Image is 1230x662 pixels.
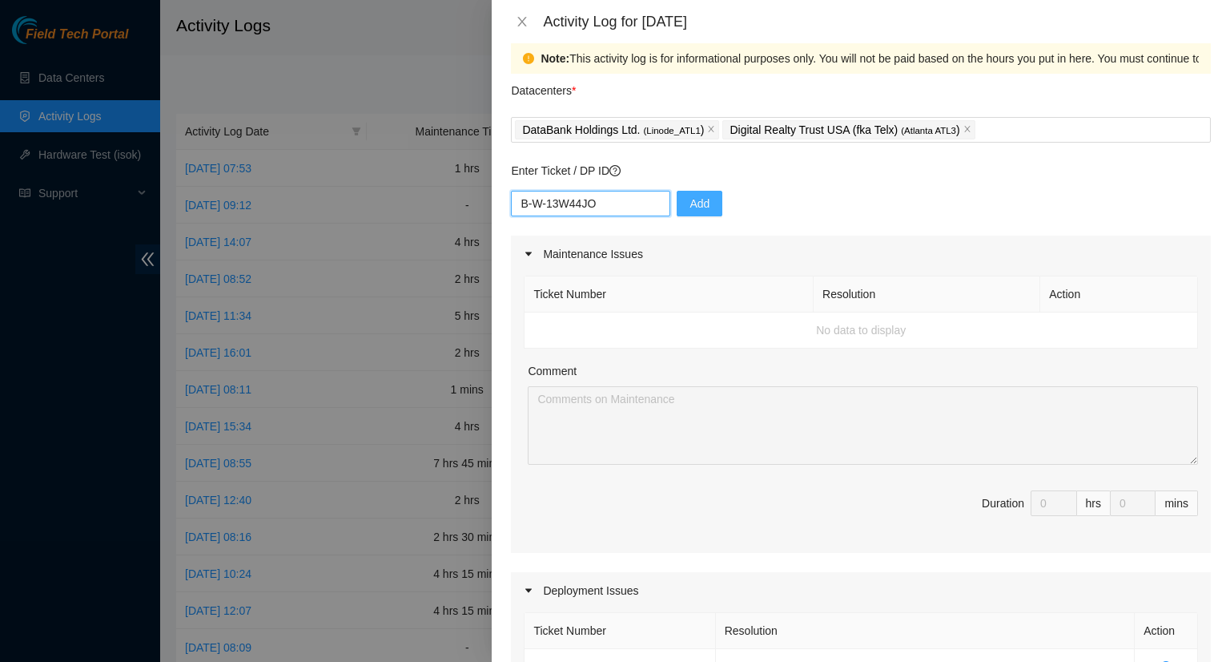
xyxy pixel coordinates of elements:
div: Deployment Issues [511,572,1211,609]
p: DataBank Holdings Ltd. ) [522,121,704,139]
span: ( Atlanta ATL3 [901,126,956,135]
div: Duration [982,494,1024,512]
span: close [707,125,715,135]
p: Digital Realty Trust USA (fka Telx) ) [730,121,959,139]
span: ( Linode_ATL1 [643,126,700,135]
span: caret-right [524,249,533,259]
textarea: Comment [528,386,1198,465]
th: Resolution [814,277,1040,313]
div: Maintenance Issues [511,236,1211,272]
span: close [963,125,971,135]
button: Close [511,14,533,30]
span: Add [689,195,709,212]
button: Add [677,191,722,216]
div: Activity Log for [DATE] [543,13,1211,30]
p: Datacenters [511,74,576,99]
div: mins [1156,490,1198,516]
th: Action [1040,277,1198,313]
span: question-circle [609,165,621,176]
p: Enter Ticket / DP ID [511,162,1211,180]
label: Comment [528,362,577,380]
span: caret-right [524,586,533,595]
th: Action [1135,613,1198,649]
th: Resolution [716,613,1135,649]
div: hrs [1077,490,1111,516]
span: exclamation-circle [523,53,534,64]
td: No data to display [525,313,1198,349]
th: Ticket Number [525,613,715,649]
strong: Note: [541,50,569,67]
span: close [516,15,529,28]
th: Ticket Number [525,277,814,313]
